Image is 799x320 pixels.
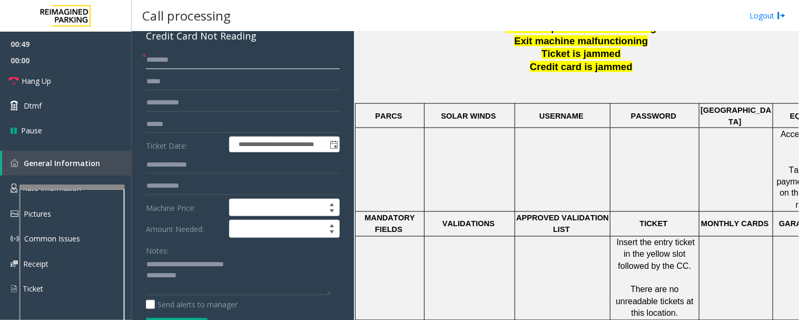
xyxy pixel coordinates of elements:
[143,199,226,217] label: Machine Price:
[11,284,17,294] img: 'icon'
[146,241,169,256] label: Notes:
[143,137,226,152] label: Ticket Date:
[617,238,697,271] span: Insert the entry ticket in the yellow slot followed by the CC.
[11,183,17,193] img: 'icon'
[143,220,226,238] label: Amount Needed:
[11,210,18,217] img: 'icon'
[530,61,633,72] span: Credit card is jammed
[324,220,339,229] span: Increase value
[442,220,495,228] span: VALIDATIONS
[137,3,236,28] h3: Call processing
[701,106,771,126] span: [GEOGRAPHIC_DATA]
[328,137,339,152] span: Toggle popup
[631,112,676,120] span: PASSWORD
[516,214,611,234] span: APPROVED VALIDATION LIST
[616,285,696,318] span: There are no unreadable tickets at this location.
[441,112,496,120] span: SOLAR WINDS
[324,199,339,208] span: Increase value
[23,183,81,193] span: Rate Information
[375,112,402,120] span: PARCS
[364,214,417,234] span: MANDATORY FIELDS
[24,158,100,168] span: General Information
[640,220,668,228] span: TICKET
[506,22,656,33] span: Ticket dispenser malfunctioning
[324,208,339,216] span: Decrease value
[324,229,339,237] span: Decrease value
[750,10,786,21] a: Logout
[541,48,620,59] span: Ticket is jammed
[11,159,18,167] img: 'icon'
[539,112,584,120] span: USERNAME
[2,151,132,176] a: General Information
[21,125,42,136] span: Pause
[146,299,238,310] label: Send alerts to manager
[146,29,340,43] div: Credit Card Not Reading
[777,10,786,21] img: logout
[22,75,51,86] span: Hang Up
[11,260,18,267] img: 'icon'
[11,235,19,243] img: 'icon'
[514,35,648,46] span: Exit machine malfunctioning
[24,100,42,111] span: Dtmf
[701,220,769,228] span: MONTHLY CARDS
